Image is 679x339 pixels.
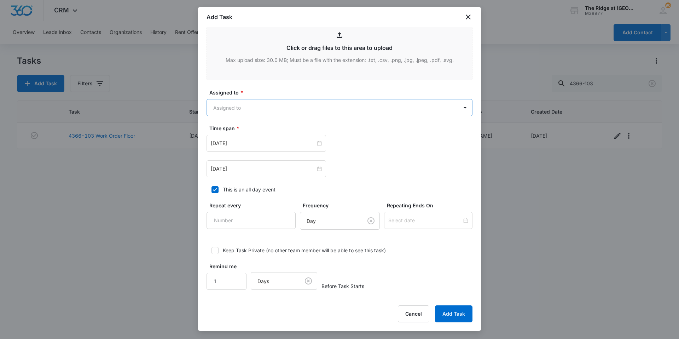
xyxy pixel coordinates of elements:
button: Clear [303,275,314,287]
label: Repeating Ends On [387,202,475,209]
button: Cancel [398,305,429,322]
input: Number [207,273,246,290]
label: Remind me [209,263,249,270]
input: Aug 2, 2023 [211,165,315,173]
label: Assigned to [209,89,475,96]
input: Number [207,212,296,229]
div: Keep Task Private (no other team member will be able to see this task) [223,247,386,254]
label: Time span [209,125,475,132]
button: Add Task [435,305,472,322]
input: Aug 1, 2023 [211,139,315,147]
span: Before Task Starts [321,282,364,290]
div: This is an all day event [223,186,275,193]
h1: Add Task [207,13,232,21]
button: close [464,13,472,21]
label: Repeat every [209,202,298,209]
label: Frequency [303,202,383,209]
input: Select date [388,217,462,224]
button: Clear [365,215,377,226]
